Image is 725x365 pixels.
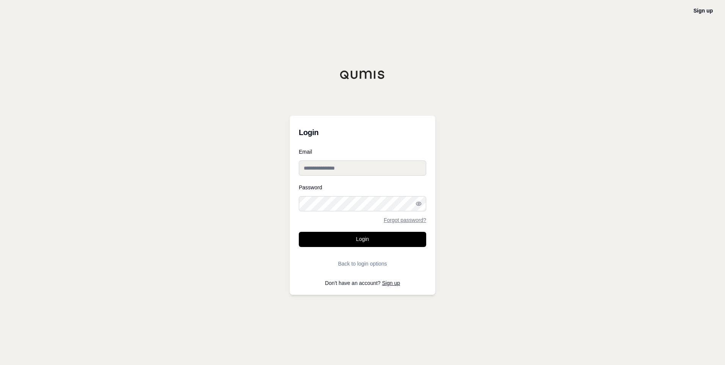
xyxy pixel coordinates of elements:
[299,149,426,154] label: Email
[299,256,426,271] button: Back to login options
[299,185,426,190] label: Password
[694,8,713,14] a: Sign up
[340,70,385,79] img: Qumis
[299,232,426,247] button: Login
[299,280,426,286] p: Don't have an account?
[384,217,426,223] a: Forgot password?
[382,280,400,286] a: Sign up
[299,125,426,140] h3: Login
